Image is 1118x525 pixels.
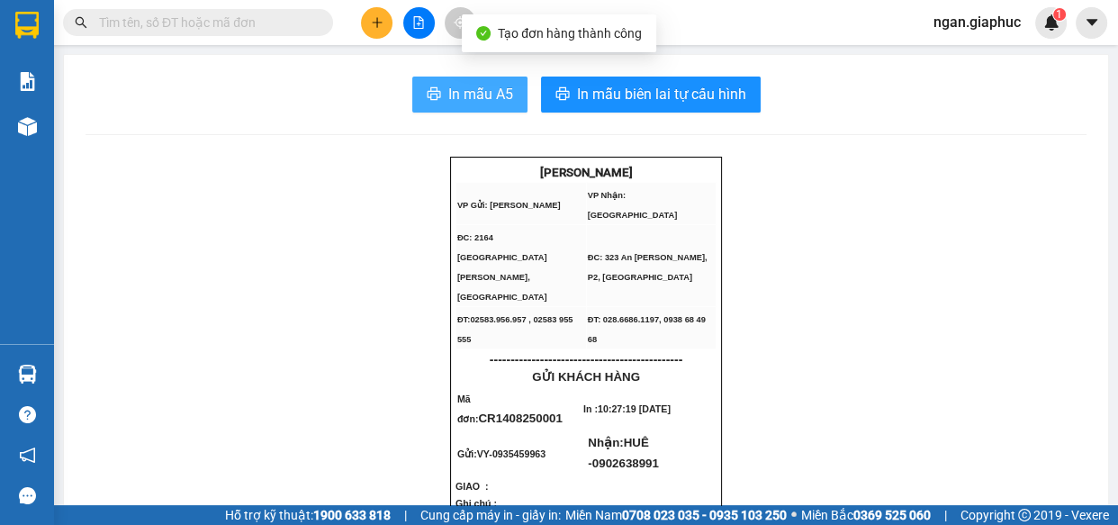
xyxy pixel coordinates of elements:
[592,457,659,470] span: 0902638991
[457,201,561,210] span: VP Gửi: [PERSON_NAME]
[18,72,37,91] img: solution-icon
[455,481,515,492] span: GIAO :
[99,13,311,32] input: Tìm tên, số ĐT hoặc mã đơn
[15,12,39,39] img: logo-vxr
[598,403,671,414] span: 10:27:19 [DATE]
[457,394,475,424] span: Mã đơn
[541,77,761,113] button: printerIn mẫu biên lai tự cấu hình
[490,352,682,367] span: ----------------------------------------------
[944,505,947,525] span: |
[427,86,441,104] span: printer
[1018,509,1031,521] span: copyright
[403,7,435,39] button: file-add
[853,508,931,522] strong: 0369 525 060
[489,448,545,459] span: -
[420,505,561,525] span: Cung cấp máy in - giấy in:
[445,7,476,39] button: aim
[577,83,746,105] span: In mẫu biên lai tự cấu hình
[492,448,545,459] span: 0935459963
[1053,8,1066,21] sup: 1
[555,86,570,104] span: printer
[1084,14,1100,31] span: caret-down
[457,233,547,302] span: ĐC: 2164 [GEOGRAPHIC_DATA][PERSON_NAME], [GEOGRAPHIC_DATA]
[75,16,87,29] span: search
[588,436,659,470] span: HUÊ -
[588,253,708,282] span: ĐC: 323 An [PERSON_NAME], P2, [GEOGRAPHIC_DATA]
[475,413,563,424] span: :
[19,406,36,423] span: question-circle
[498,26,642,41] span: Tạo đơn hàng thành công
[588,436,659,470] span: Nhận:
[476,26,491,41] span: check-circle
[457,315,573,344] span: ĐT:02583.956.957 , 02583 955 555
[448,83,513,105] span: In mẫu A5
[532,370,640,384] span: GỬI KHÁCH HÀNG
[801,505,931,525] span: Miền Bắc
[919,11,1035,33] span: ngan.giaphuc
[622,508,787,522] strong: 0708 023 035 - 0935 103 250
[404,505,407,525] span: |
[371,16,383,29] span: plus
[19,447,36,464] span: notification
[457,448,545,459] span: Gửi:
[18,117,37,136] img: warehouse-icon
[412,16,425,29] span: file-add
[791,511,797,519] span: ⚪️
[565,505,787,525] span: Miền Nam
[225,505,391,525] span: Hỗ trợ kỹ thuật:
[1056,8,1062,21] span: 1
[477,448,490,459] span: VY
[313,508,391,522] strong: 1900 633 818
[412,77,527,113] button: printerIn mẫu A5
[588,315,706,344] span: ĐT: 028.6686.1197, 0938 68 49 68
[19,487,36,504] span: message
[454,16,466,29] span: aim
[588,191,678,220] span: VP Nhận: [GEOGRAPHIC_DATA]
[361,7,392,39] button: plus
[478,412,562,425] span: CR1408250001
[583,403,671,414] span: In :
[1043,14,1059,31] img: icon-new-feature
[539,166,632,179] strong: [PERSON_NAME]
[455,498,497,509] span: Ghi chú :
[1076,7,1107,39] button: caret-down
[18,365,37,384] img: warehouse-icon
